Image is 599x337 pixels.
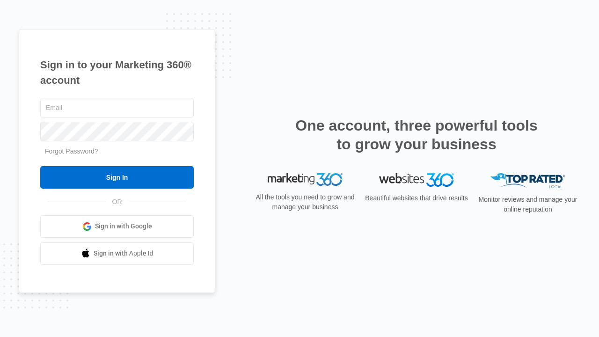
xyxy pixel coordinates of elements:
[475,195,580,214] p: Monitor reviews and manage your online reputation
[40,242,194,265] a: Sign in with Apple Id
[40,166,194,189] input: Sign In
[45,147,98,155] a: Forgot Password?
[95,221,152,231] span: Sign in with Google
[379,173,454,187] img: Websites 360
[268,173,343,186] img: Marketing 360
[364,193,469,203] p: Beautiful websites that drive results
[490,173,565,189] img: Top Rated Local
[40,57,194,88] h1: Sign in to your Marketing 360® account
[40,98,194,117] input: Email
[40,215,194,238] a: Sign in with Google
[253,192,358,212] p: All the tools you need to grow and manage your business
[106,197,129,207] span: OR
[292,116,541,154] h2: One account, three powerful tools to grow your business
[94,249,153,258] span: Sign in with Apple Id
